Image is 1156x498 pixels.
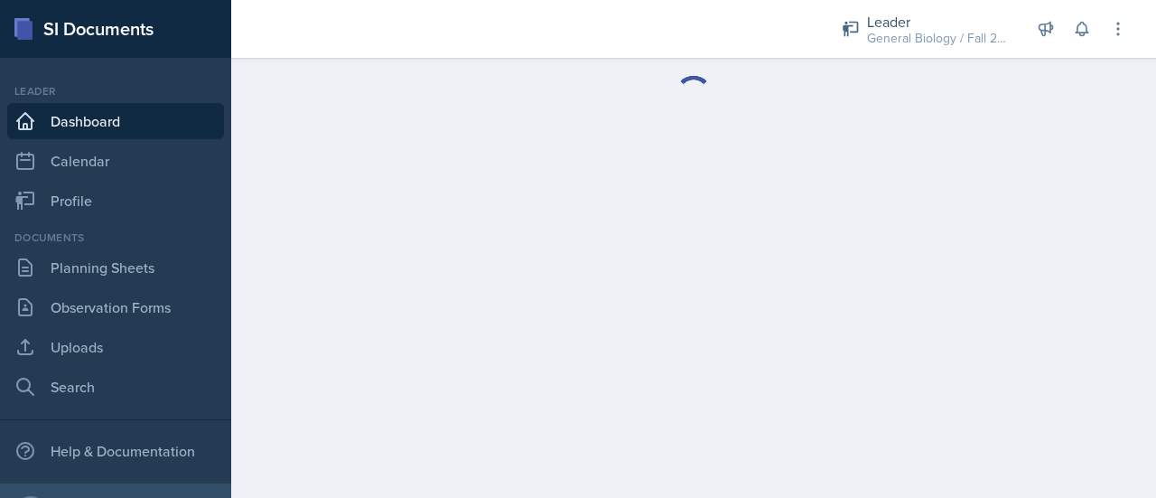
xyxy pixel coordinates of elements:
[7,230,224,246] div: Documents
[7,103,224,139] a: Dashboard
[7,83,224,99] div: Leader
[867,11,1011,33] div: Leader
[867,29,1011,48] div: General Biology / Fall 2025
[7,433,224,469] div: Help & Documentation
[7,249,224,286] a: Planning Sheets
[7,183,224,219] a: Profile
[7,289,224,325] a: Observation Forms
[7,369,224,405] a: Search
[7,143,224,179] a: Calendar
[7,329,224,365] a: Uploads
